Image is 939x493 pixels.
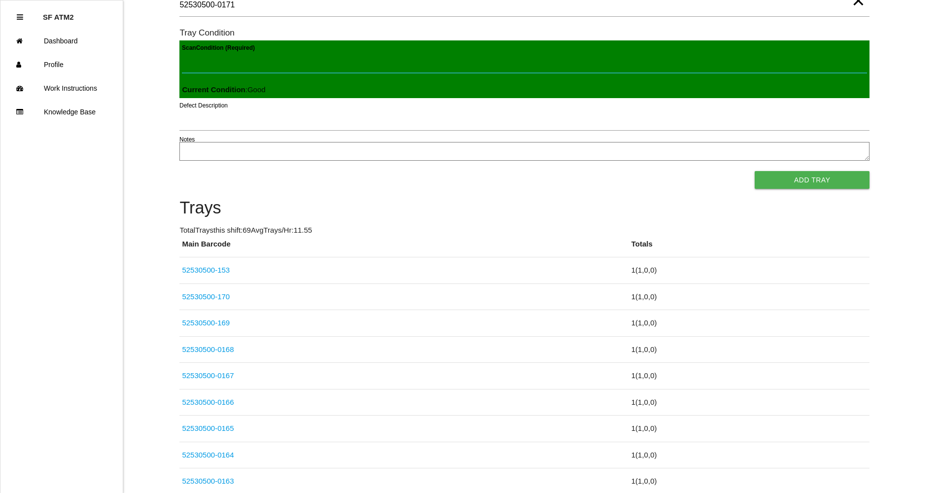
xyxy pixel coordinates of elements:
td: 1 ( 1 , 0 , 0 ) [629,257,870,284]
div: Close [17,5,23,29]
a: 52530500-0167 [182,371,234,380]
button: Add Tray [755,171,869,189]
td: 1 ( 1 , 0 , 0 ) [629,416,870,442]
td: 1 ( 1 , 0 , 0 ) [629,389,870,416]
td: 1 ( 1 , 0 , 0 ) [629,283,870,310]
td: 1 ( 1 , 0 , 0 ) [629,363,870,389]
p: SF ATM2 [43,5,74,21]
a: 52530500-169 [182,318,230,327]
a: Profile [0,53,123,76]
td: 1 ( 1 , 0 , 0 ) [629,310,870,337]
th: Totals [629,239,870,257]
a: Knowledge Base [0,100,123,124]
a: 52530500-170 [182,292,230,301]
th: Main Barcode [179,239,628,257]
a: 52530500-153 [182,266,230,274]
td: 1 ( 1 , 0 , 0 ) [629,442,870,468]
a: 52530500-0166 [182,398,234,406]
a: Work Instructions [0,76,123,100]
a: 52530500-0163 [182,477,234,485]
b: Current Condition [182,85,245,94]
a: Dashboard [0,29,123,53]
label: Notes [179,135,195,144]
td: 1 ( 1 , 0 , 0 ) [629,336,870,363]
a: 52530500-0165 [182,424,234,432]
span: : Good [182,85,265,94]
h4: Trays [179,199,869,217]
a: 52530500-0168 [182,345,234,353]
p: Total Trays this shift: 69 Avg Trays /Hr: 11.55 [179,225,869,236]
h6: Tray Condition [179,28,869,37]
b: Scan Condition (Required) [182,44,255,51]
a: 52530500-0164 [182,451,234,459]
label: Defect Description [179,101,228,110]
